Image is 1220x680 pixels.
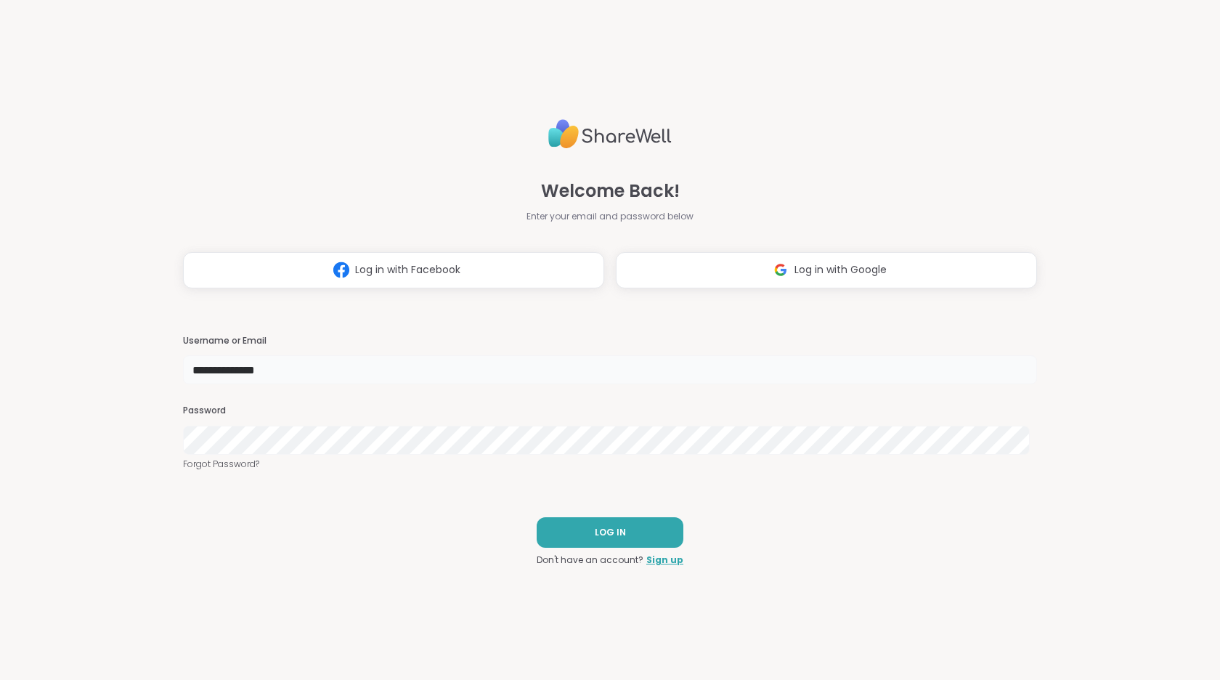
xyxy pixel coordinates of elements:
[767,256,794,283] img: ShareWell Logomark
[537,554,643,567] span: Don't have an account?
[328,256,355,283] img: ShareWell Logomark
[355,262,460,278] span: Log in with Facebook
[616,252,1037,288] button: Log in with Google
[646,554,683,567] a: Sign up
[526,210,694,223] span: Enter your email and password below
[595,526,626,539] span: LOG IN
[183,335,1037,347] h3: Username or Email
[183,252,604,288] button: Log in with Facebook
[183,405,1037,417] h3: Password
[548,113,672,155] img: ShareWell Logo
[183,458,1037,471] a: Forgot Password?
[541,178,680,204] span: Welcome Back!
[537,517,683,548] button: LOG IN
[794,262,887,278] span: Log in with Google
